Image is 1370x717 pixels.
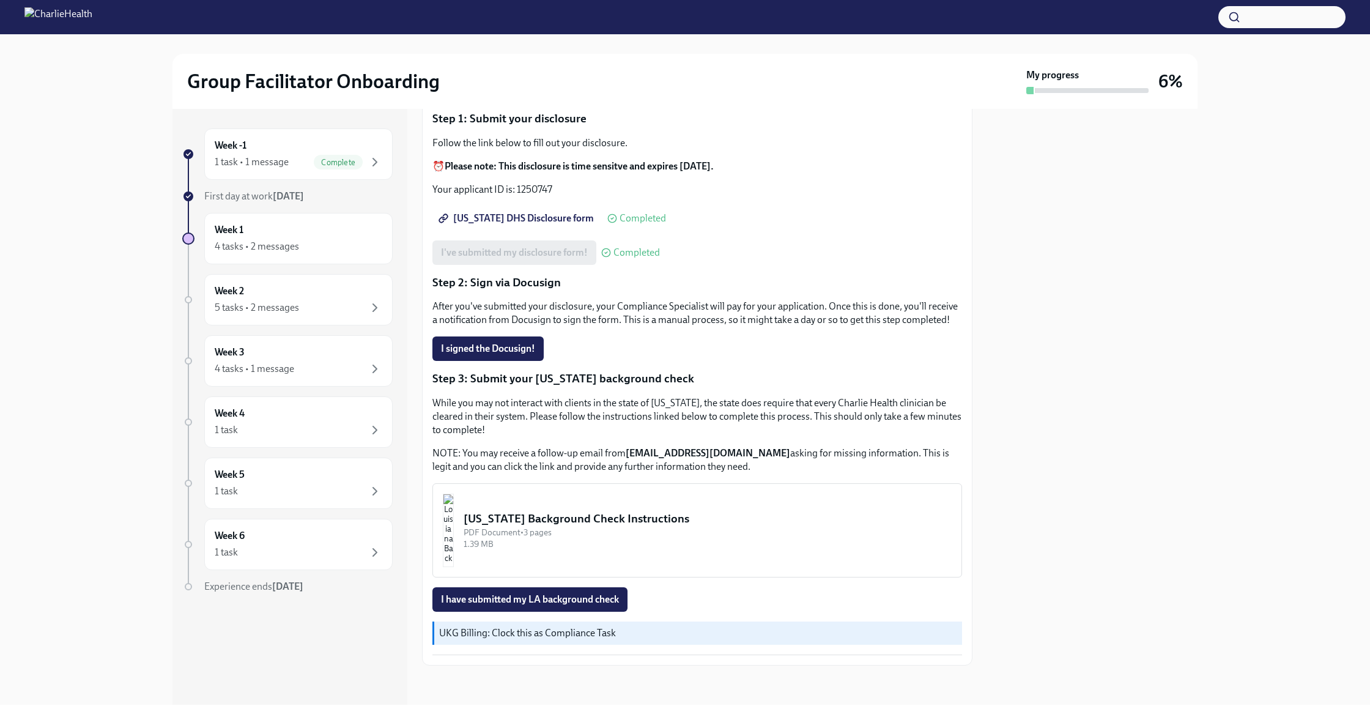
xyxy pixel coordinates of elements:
[432,136,962,150] p: Follow the link below to fill out your disclosure.
[215,223,243,237] h6: Week 1
[182,128,393,180] a: Week -11 task • 1 messageComplete
[187,69,440,94] h2: Group Facilitator Onboarding
[215,529,245,543] h6: Week 6
[432,371,962,387] p: Step 3: Submit your [US_STATE] background check
[204,190,304,202] span: First day at work
[215,240,299,253] div: 4 tasks • 2 messages
[441,343,535,355] span: I signed the Docusign!
[432,447,962,474] p: NOTE: You may receive a follow-up email from asking for missing information. This is legit and yo...
[432,111,962,127] p: Step 1: Submit your disclosure
[432,183,962,196] p: Your applicant ID is: 1250747
[215,155,289,169] div: 1 task • 1 message
[432,396,962,437] p: While you may not interact with clients in the state of [US_STATE], the state does require that e...
[314,158,363,167] span: Complete
[432,300,962,327] p: After you've submitted your disclosure, your Compliance Specialist will pay for your application....
[182,335,393,387] a: Week 34 tasks • 1 message
[182,274,393,325] a: Week 25 tasks • 2 messages
[215,407,245,420] h6: Week 4
[24,7,92,27] img: CharlieHealth
[215,485,238,498] div: 1 task
[204,581,303,592] span: Experience ends
[432,587,628,612] button: I have submitted my LA background check
[432,206,602,231] a: [US_STATE] DHS Disclosure form
[439,626,957,640] p: UKG Billing: Clock this as Compliance Task
[1026,69,1079,82] strong: My progress
[182,458,393,509] a: Week 51 task
[441,212,594,225] span: [US_STATE] DHS Disclosure form
[464,538,952,550] div: 1.39 MB
[215,284,244,298] h6: Week 2
[432,336,544,361] button: I signed the Docusign!
[273,190,304,202] strong: [DATE]
[182,213,393,264] a: Week 14 tasks • 2 messages
[182,396,393,448] a: Week 41 task
[464,511,952,527] div: [US_STATE] Background Check Instructions
[1158,70,1183,92] h3: 6%
[272,581,303,592] strong: [DATE]
[215,362,294,376] div: 4 tasks • 1 message
[443,494,454,567] img: Louisiana Background Check Instructions
[441,593,619,606] span: I have submitted my LA background check
[215,546,238,559] div: 1 task
[620,214,666,223] span: Completed
[215,423,238,437] div: 1 task
[432,483,962,578] button: [US_STATE] Background Check InstructionsPDF Document•3 pages1.39 MB
[445,160,714,172] strong: Please note: This disclosure is time sensitve and expires [DATE].
[215,139,246,152] h6: Week -1
[613,248,660,258] span: Completed
[432,275,962,291] p: Step 2: Sign via Docusign
[215,346,245,359] h6: Week 3
[215,468,245,481] h6: Week 5
[626,447,790,459] strong: [EMAIL_ADDRESS][DOMAIN_NAME]
[432,160,962,173] p: ⏰
[182,190,393,203] a: First day at work[DATE]
[215,301,299,314] div: 5 tasks • 2 messages
[464,527,952,538] div: PDF Document • 3 pages
[182,519,393,570] a: Week 61 task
